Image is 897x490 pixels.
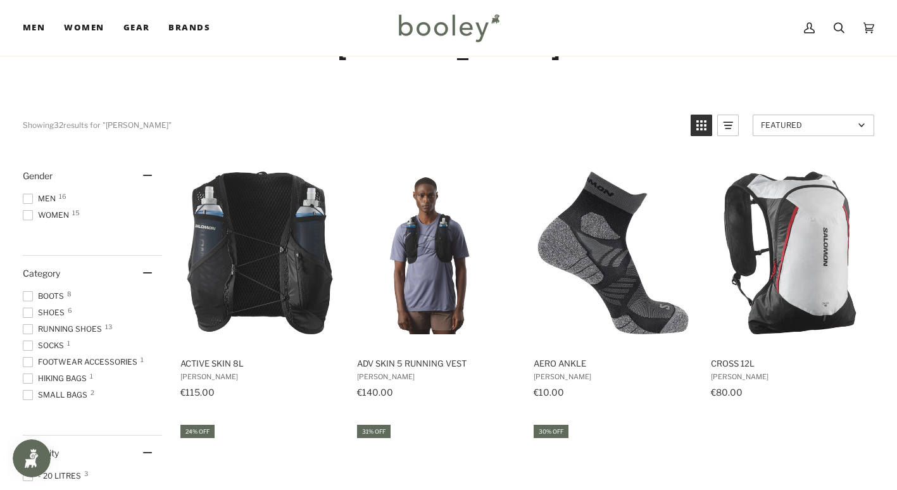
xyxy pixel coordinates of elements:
span: Women [64,22,104,34]
span: €115.00 [180,387,215,398]
span: [PERSON_NAME] [711,372,870,381]
span: Women [23,210,73,221]
span: 1 [141,356,144,363]
span: Shoes [23,307,68,318]
span: Men [23,193,60,204]
span: Socks [23,340,68,351]
span: 1 [67,340,70,346]
iframe: Button to open loyalty program pop-up [13,439,51,477]
div: 24% off [180,425,215,438]
span: 3 [84,470,88,477]
a: Cross 12L [709,158,872,402]
span: ADV Skin 5 Running Vest [357,358,516,369]
span: Hiking Bags [23,373,91,384]
span: 8 [67,291,72,297]
span: €140.00 [357,387,393,398]
span: 1 [90,373,93,379]
span: Active Skin 8L [180,358,339,369]
span: Footwear Accessories [23,356,141,368]
span: - 20 Litres [23,470,85,482]
span: €80.00 [711,387,743,398]
img: Salomon Aero Ankle Black / Castelrock - Booley Galway [532,172,694,334]
span: Category [23,268,60,279]
span: 13 [105,324,112,330]
a: View list mode [717,115,739,136]
span: Aero Ankle [534,358,693,369]
a: Active Skin 8L [179,158,341,402]
span: [PERSON_NAME] [534,372,693,381]
span: 15 [72,210,80,216]
img: Booley [393,9,504,46]
span: [PERSON_NAME] [180,372,339,381]
span: Brands [168,22,210,34]
a: Aero Ankle [532,158,694,402]
b: 32 [54,120,63,130]
span: Featured [761,120,854,130]
span: 2 [91,389,94,396]
div: 31% off [357,425,391,438]
a: ADV Skin 5 Running Vest [355,158,518,402]
span: Men [23,22,45,34]
span: [PERSON_NAME] [357,372,516,381]
img: Salomon Cross 12L Black / White / High Risk Red - Booley Galway [709,172,872,334]
span: Gear [123,22,150,34]
a: View grid mode [691,115,712,136]
span: Boots [23,291,68,302]
a: Sort options [753,115,874,136]
span: €10.00 [534,387,564,398]
span: Running Shoes [23,324,106,335]
span: 16 [59,193,66,199]
img: Salomon Active Skin 8L Black / Metal - Booley Galway [179,172,341,334]
div: Showing results for "[PERSON_NAME]" [23,115,681,136]
span: Small Bags [23,389,91,401]
div: 30% off [534,425,568,438]
span: Gender [23,170,53,181]
span: Cross 12L [711,358,870,369]
span: 6 [68,307,72,313]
